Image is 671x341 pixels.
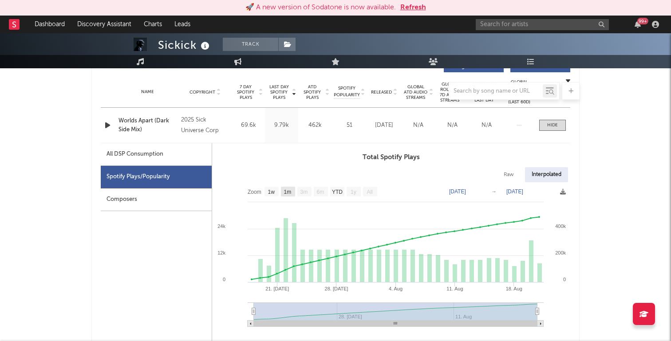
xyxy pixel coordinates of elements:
button: Refresh [400,2,426,13]
text: All [367,189,372,195]
div: 9.79k [267,121,296,130]
text: 28. [DATE] [325,286,348,291]
button: Track [223,38,278,51]
div: [DATE] [369,121,399,130]
text: 200k [555,250,566,255]
input: Search by song name or URL [449,88,543,95]
div: All DSP Consumption [101,143,212,166]
div: All DSP Consumption [107,149,163,160]
text: [DATE] [449,188,466,195]
text: 0 [563,277,566,282]
text: [DATE] [506,188,523,195]
a: Worlds Apart (Dark Side Mix) [118,117,177,134]
input: Search for artists [476,19,609,30]
div: N/A [472,121,501,130]
text: 4. Aug [389,286,403,291]
text: 1w [268,189,275,195]
text: 18. Aug [506,286,522,291]
text: YTD [332,189,343,195]
a: Charts [138,16,168,33]
h3: Total Spotify Plays [212,152,570,163]
div: Spotify Plays/Popularity [101,166,212,188]
text: 1y [351,189,356,195]
text: 12k [217,250,225,255]
div: N/A [438,121,467,130]
a: Leads [168,16,197,33]
text: 21. [DATE] [265,286,289,291]
text: 1m [284,189,292,195]
div: Interpolated [525,167,568,182]
div: 99 + [637,18,648,24]
div: Raw [497,167,521,182]
text: 6m [317,189,324,195]
span: Estimated % Playlist Streams Last Day [472,82,496,103]
button: 99+ [635,21,641,28]
div: Sickick [158,38,212,52]
text: 24k [217,223,225,229]
div: 2025 Sick Universe Corp [181,115,229,136]
text: 0 [223,277,225,282]
div: 462k [300,121,329,130]
a: Discovery Assistant [71,16,138,33]
span: Global Rolling 7D Audio Streams [438,82,462,103]
div: 69.6k [234,121,263,130]
a: Dashboard [28,16,71,33]
text: 11. Aug [446,286,463,291]
div: 51 [334,121,365,130]
text: → [491,188,497,195]
text: Zoom [248,189,261,195]
div: Composers [101,188,212,211]
div: N/A [403,121,433,130]
text: 400k [555,223,566,229]
div: 🚀 A new version of Sodatone is now available. [245,2,396,13]
div: Global Streaming Trend (Last 60D) [506,79,533,106]
text: 3m [300,189,308,195]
